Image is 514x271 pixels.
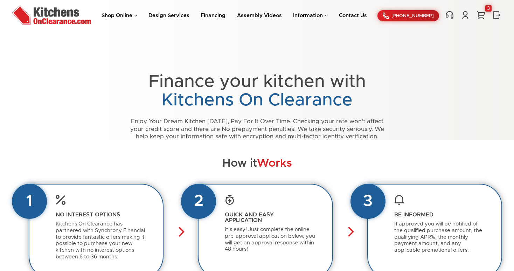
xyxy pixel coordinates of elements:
a: Assembly Videos [237,13,282,18]
h3: Be Informed [394,212,433,217]
div: 2 [181,184,216,219]
p: Kitchens On Clearance has partnered with Synchrony Financial to provide fantastic offers making i... [56,221,147,260]
a: Financing [201,13,225,18]
img: no interest [394,195,404,205]
h2: How it [12,158,502,170]
img: no interest [56,195,65,205]
a: Information [293,13,328,18]
p: Enjoy Your Dream Kitchen [DATE], Pay For It Over Time. Checking your rate won't affect your credi... [124,118,390,140]
a: Design Services [148,13,189,18]
a: Contact Us [339,13,367,18]
div: 1 [12,184,47,219]
img: Kitchens On Clearance [12,5,91,25]
a: Shop Online [102,13,137,18]
div: 3 [350,184,385,219]
span: Works [257,158,292,169]
img: no interest [225,195,235,205]
div: 3 [485,5,492,12]
span: Kitchens On Clearance [161,91,353,109]
a: [PHONE_NUMBER] [377,10,439,21]
h3: Quick and Easy Application [225,212,274,223]
a: 3 [476,11,486,20]
h3: No Interest Options [56,212,120,217]
span: [PHONE_NUMBER] [391,14,434,18]
p: If approved you will be notified of the qualified purchase amount, the qualifying APR%, the month... [394,221,486,254]
p: It's easy! Just complete the online pre-approval application below, you will get an approval resp... [225,227,316,253]
h1: Finance your kitchen with [12,72,502,109]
